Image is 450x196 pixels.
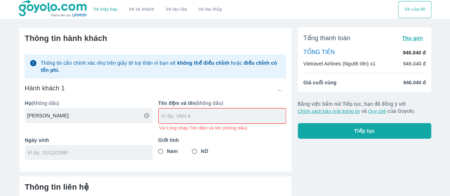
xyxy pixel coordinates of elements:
[25,100,153,107] p: (không dấu)
[403,60,426,67] p: 946.040 đ
[25,100,32,106] b: Họ
[354,127,375,134] span: Tiếp tục
[368,108,386,114] button: Quy chế
[93,7,117,12] a: Vé máy bay
[27,149,145,156] input: Ví dụ: 31/12/1990
[303,49,335,57] p: TỔNG TIỀN
[25,33,286,43] h6: Thông tin hành khách
[402,35,423,41] span: Thu gọn
[88,1,228,18] div: choose transportation mode
[403,79,425,86] span: 946.040 đ
[129,7,154,12] a: Vé xe khách
[399,33,426,43] button: Thu gọn
[398,1,431,18] div: choose transportation mode
[25,137,153,144] p: Ngày sinh
[158,137,286,144] p: Giới tính
[159,125,247,131] span: Vui Lòng nhập Tên đệm và tên (không dấu)
[201,148,207,155] span: Nữ
[177,60,229,66] strong: không thể điều chỉnh
[398,1,431,18] button: Vé của tôi
[303,34,350,42] span: Tổng thanh toán
[41,59,281,74] p: Thông tin cần chính xác như trên giấy tờ tuỳ thân vì bạn sẽ hoặc
[298,108,360,114] button: Chính sách bảo mật thông tin
[298,123,432,139] button: Tiếp tục
[298,100,432,115] p: Bằng việc bấm nút Tiếp tục, bạn đã đồng ý với và của Goyolo.
[25,84,65,92] h6: Hành khách 1
[167,148,178,155] span: Nam
[25,182,286,192] h6: Thông tin liên hệ
[192,1,228,18] button: Vé tàu thủy
[160,1,193,18] a: Vé tàu lửa
[303,60,376,67] p: Vietravel Airlines (Người lớn) x1
[403,49,425,56] p: 946.040 đ
[161,112,286,120] input: Ví dụ: VAN A
[158,100,286,107] p: (không dấu)
[27,112,153,119] input: Ví dụ: NGUYEN
[158,100,196,106] b: Tên đệm và tên
[303,79,337,86] span: Giá cuối cùng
